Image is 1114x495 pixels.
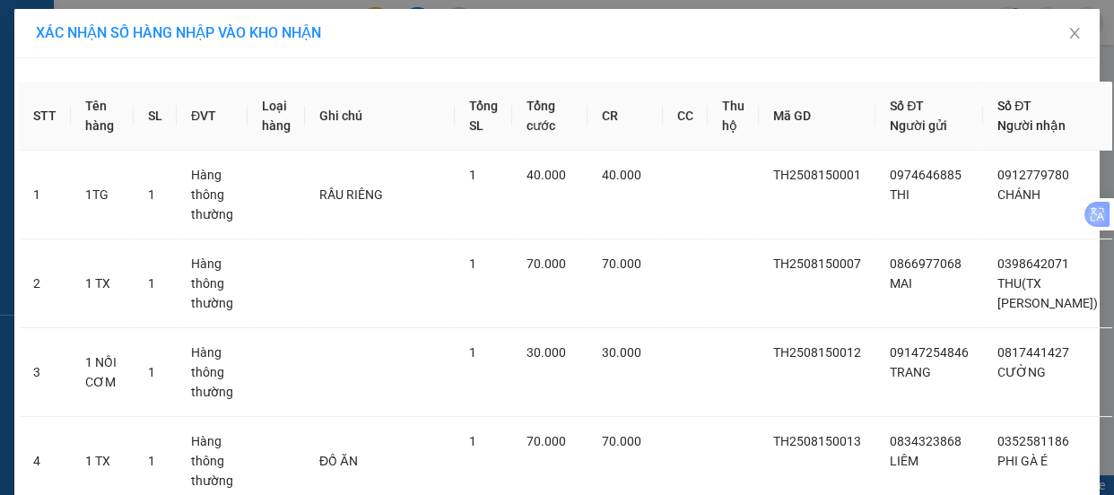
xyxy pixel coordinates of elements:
[1067,26,1082,40] span: close
[773,168,861,182] span: TH2508150001
[997,434,1069,448] span: 0352581186
[997,118,1066,133] span: Người nhận
[469,256,476,271] span: 1
[1049,9,1100,59] button: Close
[527,345,566,360] span: 30.000
[36,24,321,41] span: XÁC NHẬN SỐ HÀNG NHẬP VÀO KHO NHẬN
[587,82,663,151] th: CR
[890,276,912,291] span: MAI
[134,82,177,151] th: SL
[512,82,587,151] th: Tổng cước
[890,365,931,379] span: TRANG
[890,454,918,468] span: LIÊM
[210,15,335,58] div: Quy Nhơn
[15,15,43,34] span: Gửi:
[248,82,305,151] th: Loại hàng
[759,82,875,151] th: Mã GD
[997,454,1048,468] span: PHI GÀ É
[527,256,566,271] span: 70.000
[602,345,641,360] span: 30.000
[527,434,566,448] span: 70.000
[319,454,357,468] span: ĐỒ ĂN
[997,256,1069,271] span: 0398642071
[177,151,248,239] td: Hàng thông thường
[890,168,962,182] span: 0974646885
[997,276,1098,310] span: THU(TX [PERSON_NAME])
[71,239,134,328] td: 1 TX
[15,15,197,56] div: [GEOGRAPHIC_DATA]
[19,82,71,151] th: STT
[663,82,708,151] th: CC
[148,276,155,291] span: 1
[469,434,476,448] span: 1
[15,77,197,102] div: 0974914268
[527,168,566,182] span: 40.000
[773,345,861,360] span: TH2508150012
[177,328,248,417] td: Hàng thông thường
[210,80,335,105] div: 0905654569
[708,82,759,151] th: Thu hộ
[19,239,71,328] td: 2
[890,187,909,202] span: THI
[602,168,641,182] span: 40.000
[997,345,1069,360] span: 0817441427
[210,58,335,80] div: KỸ
[469,345,476,360] span: 1
[469,168,476,182] span: 1
[890,256,962,271] span: 0866977068
[455,82,512,151] th: Tổng SL
[997,168,1069,182] span: 0912779780
[997,187,1040,202] span: CHÁNH
[773,434,861,448] span: TH2508150013
[177,239,248,328] td: Hàng thông thường
[210,17,253,36] span: Nhận:
[997,365,1046,379] span: CƯỜNG
[602,256,641,271] span: 70.000
[71,328,134,417] td: 1 NỒI CƠM
[890,99,924,113] span: Số ĐT
[997,99,1031,113] span: Số ĐT
[71,151,134,239] td: 1TG
[148,187,155,202] span: 1
[890,118,947,133] span: Người gửi
[210,105,335,126] div: 0
[773,256,861,271] span: TH2508150007
[890,345,969,360] span: 09147254846
[19,328,71,417] td: 3
[319,187,383,202] span: RẦU RIÊNG
[148,365,155,379] span: 1
[305,82,455,151] th: Ghi chú
[177,82,248,151] th: ĐVT
[890,434,962,448] span: 0834323868
[71,82,134,151] th: Tên hàng
[602,434,641,448] span: 70.000
[15,56,197,77] div: TRINH
[19,151,71,239] td: 1
[148,454,155,468] span: 1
